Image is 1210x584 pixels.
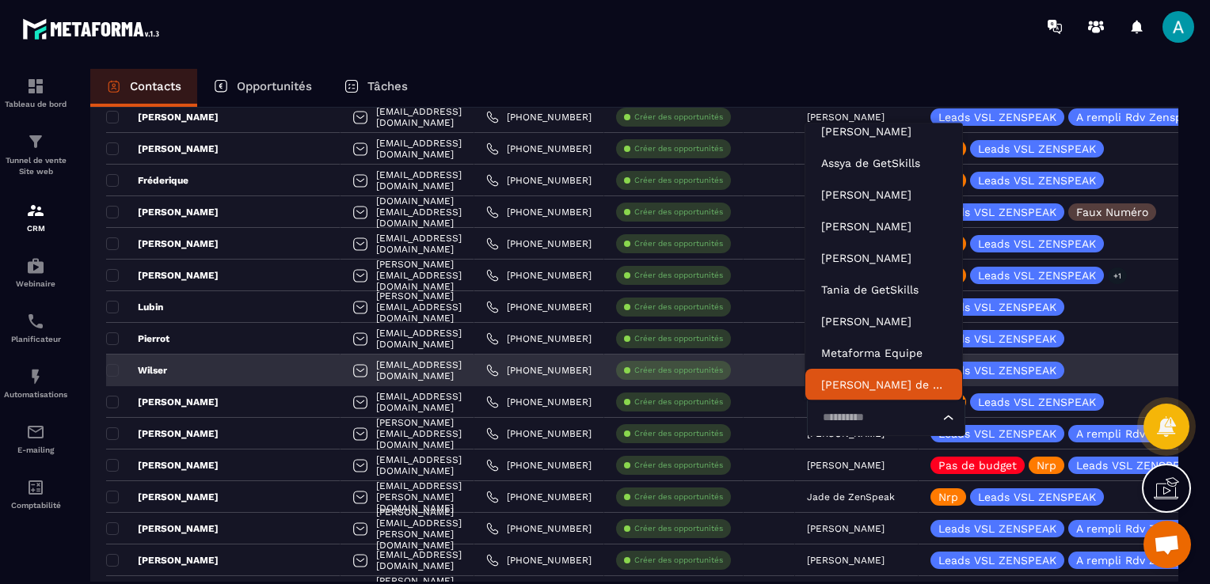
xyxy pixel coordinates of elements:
[978,238,1096,249] p: Leads VSL ZENSPEAK
[4,189,67,245] a: formationformationCRM
[237,79,312,93] p: Opportunités
[938,365,1056,376] p: Leads VSL ZENSPEAK
[106,491,219,503] p: [PERSON_NAME]
[106,111,219,123] p: [PERSON_NAME]
[486,206,592,218] a: [PHONE_NUMBER]
[486,396,592,408] a: [PHONE_NUMBER]
[1076,460,1194,471] p: Leads VSL ZENSPEAK
[634,460,723,471] p: Créer des opportunités
[486,427,592,440] a: [PHONE_NUMBER]
[1076,428,1201,439] p: A rempli Rdv Zenspeak
[821,313,946,329] p: Timéo DELALEX
[1108,267,1127,284] p: +1
[938,301,1056,313] p: Leads VSL ZENSPEAK
[821,155,946,171] p: Assya de GetSkills
[486,269,592,282] a: [PHONE_NUMBER]
[634,207,723,218] p: Créer des opportunités
[486,554,592,567] a: [PHONE_NUMBER]
[821,250,946,266] p: Frédéric GUEYE
[821,123,946,139] p: Stéphane WALLY
[486,174,592,187] a: [PHONE_NUMBER]
[106,142,219,155] p: [PERSON_NAME]
[978,396,1096,408] p: Leads VSL ZENSPEAK
[4,245,67,300] a: automationsautomationsWebinaire
[938,523,1056,534] p: Leads VSL ZENSPEAK
[1076,523,1201,534] p: A rempli Rdv Zenspeak
[938,207,1056,218] p: Leads VSL ZENSPEAK
[1037,460,1056,471] p: Nrp
[486,522,592,535] a: [PHONE_NUMBER]
[106,396,219,408] p: [PERSON_NAME]
[4,120,67,189] a: formationformationTunnel de vente Site web
[4,224,67,233] p: CRM
[106,269,219,282] p: [PERSON_NAME]
[4,466,67,521] a: accountantaccountantComptabilité
[1076,555,1201,566] p: A rempli Rdv Zenspeak
[4,155,67,177] p: Tunnel de vente Site web
[106,364,167,377] p: Wilser
[26,256,45,275] img: automations
[4,446,67,454] p: E-mailing
[106,206,219,218] p: [PERSON_NAME]
[1076,207,1148,218] p: Faux Numéro
[4,355,67,411] a: automationsautomationsAutomatisations
[4,100,67,108] p: Tableau de bord
[938,333,1056,344] p: Leads VSL ZENSPEAK
[486,332,592,345] a: [PHONE_NUMBER]
[634,396,723,408] p: Créer des opportunités
[807,112,885,123] p: [PERSON_NAME]
[821,187,946,203] p: Léna MAIREY
[4,335,67,343] p: Planificateur
[634,523,723,534] p: Créer des opportunités
[938,555,1056,566] p: Leads VSL ZENSPEAK
[486,111,592,123] a: [PHONE_NUMBER]
[486,237,592,250] a: [PHONE_NUMBER]
[26,367,45,386] img: automations
[807,555,885,566] p: [PERSON_NAME]
[106,427,219,440] p: [PERSON_NAME]
[807,491,895,502] p: Jade de ZenSpeak
[106,237,219,250] p: [PERSON_NAME]
[821,377,946,392] p: Marilyne de Getskills
[4,411,67,466] a: emailemailE-mailing
[821,345,946,361] p: Metaforma Equipe
[978,175,1096,186] p: Leads VSL ZENSPEAK
[634,491,723,502] p: Créer des opportunités
[106,554,219,567] p: [PERSON_NAME]
[106,459,219,472] p: [PERSON_NAME]
[26,312,45,331] img: scheduler
[634,365,723,376] p: Créer des opportunités
[22,14,165,44] img: logo
[26,77,45,96] img: formation
[486,142,592,155] a: [PHONE_NUMBER]
[4,390,67,399] p: Automatisations
[634,555,723,566] p: Créer des opportunités
[817,409,939,427] input: Search for option
[486,301,592,313] a: [PHONE_NUMBER]
[486,491,592,503] a: [PHONE_NUMBER]
[634,143,723,154] p: Créer des opportunités
[486,459,592,472] a: [PHONE_NUMBER]
[4,300,67,355] a: schedulerschedulerPlanificateur
[938,460,1017,471] p: Pas de budget
[26,478,45,497] img: accountant
[634,301,723,313] p: Créer des opportunités
[634,333,723,344] p: Créer des opportunités
[807,523,885,534] p: [PERSON_NAME]
[106,522,219,535] p: [PERSON_NAME]
[807,400,965,436] div: Search for option
[634,428,723,439] p: Créer des opportunités
[328,69,424,107] a: Tâches
[90,69,197,107] a: Contacts
[1076,112,1201,123] p: A rempli Rdv Zenspeak
[938,491,958,502] p: Nrp
[367,79,408,93] p: Tâches
[106,332,169,345] p: Pierrot
[4,279,67,288] p: Webinaire
[197,69,328,107] a: Opportunités
[978,491,1096,502] p: Leads VSL ZENSPEAK
[821,218,946,234] p: Nizar NCHIOUA
[26,201,45,220] img: formation
[130,79,181,93] p: Contacts
[821,282,946,298] p: Tania de GetSkills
